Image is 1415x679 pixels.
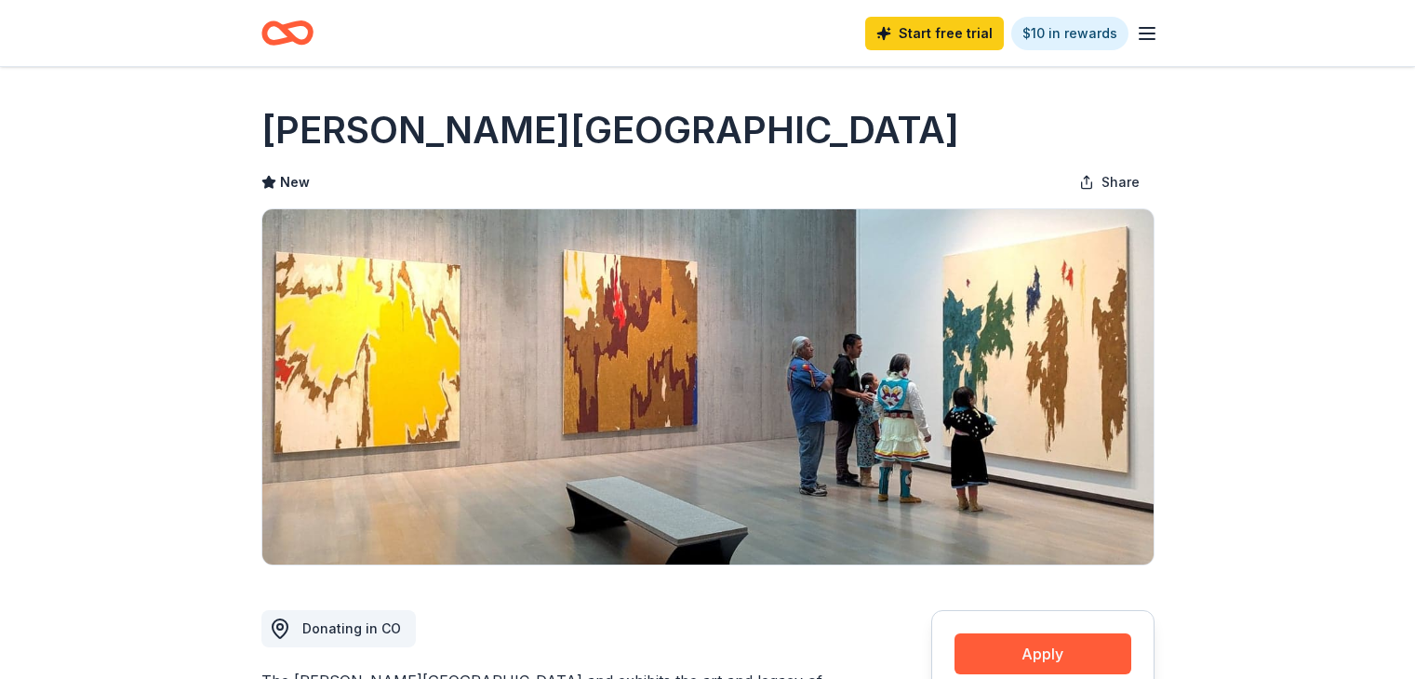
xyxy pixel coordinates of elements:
h1: [PERSON_NAME][GEOGRAPHIC_DATA] [261,104,959,156]
a: Home [261,11,314,55]
span: New [280,171,310,193]
a: $10 in rewards [1011,17,1128,50]
a: Start free trial [865,17,1004,50]
img: Image for Clyfford Still Museum [262,209,1154,565]
span: Donating in CO [302,620,401,636]
span: Share [1101,171,1140,193]
button: Share [1064,164,1155,201]
button: Apply [954,633,1131,674]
